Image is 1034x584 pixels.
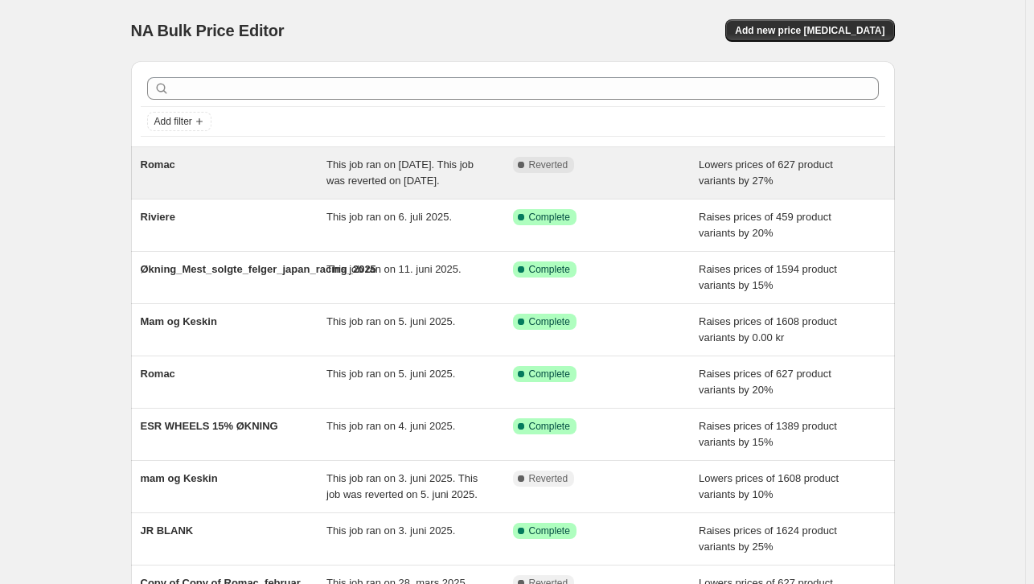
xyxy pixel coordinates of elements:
[326,524,455,537] span: This job ran on 3. juni 2025.
[141,211,175,223] span: Riviere
[529,263,570,276] span: Complete
[725,19,894,42] button: Add new price [MEDICAL_DATA]
[529,211,570,224] span: Complete
[699,368,831,396] span: Raises prices of 627 product variants by 20%
[147,112,211,131] button: Add filter
[131,22,285,39] span: NA Bulk Price Editor
[529,524,570,537] span: Complete
[326,315,455,327] span: This job ran on 5. juni 2025.
[141,472,218,484] span: mam og Keskin
[735,24,884,37] span: Add new price [MEDICAL_DATA]
[699,158,833,187] span: Lowers prices of 627 product variants by 27%
[141,368,175,380] span: Romac
[326,211,452,223] span: This job ran on 6. juli 2025.
[326,368,455,380] span: This job ran on 5. juni 2025.
[529,158,568,171] span: Reverted
[699,263,837,291] span: Raises prices of 1594 product variants by 15%
[141,420,278,432] span: ESR WHEELS 15% ØKNING
[529,420,570,433] span: Complete
[141,315,217,327] span: Mam og Keskin
[699,315,837,343] span: Raises prices of 1608 product variants by 0.00 kr
[326,158,474,187] span: This job ran on [DATE]. This job was reverted on [DATE].
[326,420,455,432] span: This job ran on 4. juni 2025.
[326,472,478,500] span: This job ran on 3. juni 2025. This job was reverted on 5. juni 2025.
[699,524,837,553] span: Raises prices of 1624 product variants by 25%
[699,472,839,500] span: Lowers prices of 1608 product variants by 10%
[529,472,568,485] span: Reverted
[154,115,192,128] span: Add filter
[699,211,831,239] span: Raises prices of 459 product variants by 20%
[529,368,570,380] span: Complete
[699,420,837,448] span: Raises prices of 1389 product variants by 15%
[529,315,570,328] span: Complete
[326,263,462,275] span: This job ran on 11. juni 2025.
[141,158,175,171] span: Romac
[141,263,376,275] span: Økning_Mest_solgte_felger_japan_racing_2025
[141,524,194,537] span: JR BLANK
